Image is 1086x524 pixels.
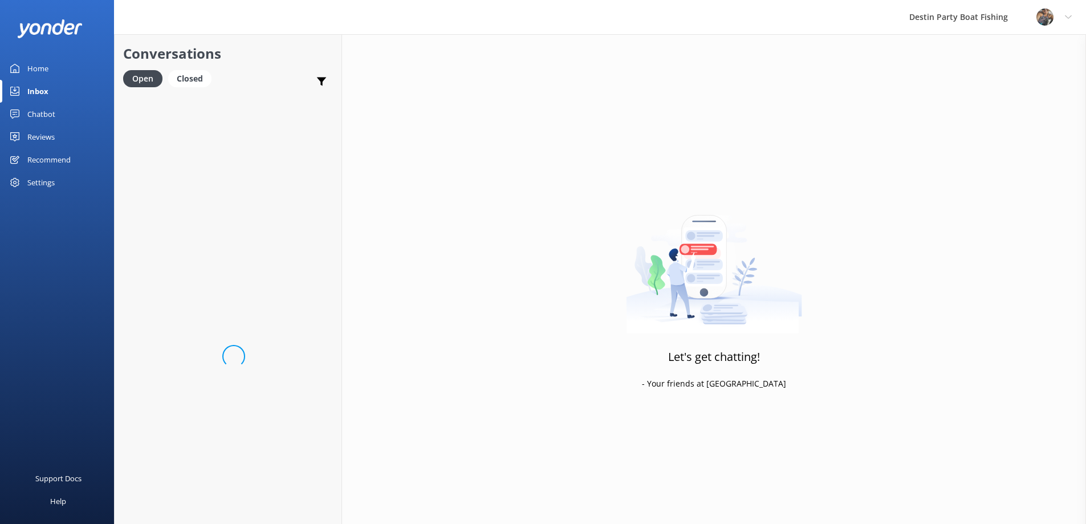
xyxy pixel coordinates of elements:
[27,148,71,171] div: Recommend
[50,490,66,513] div: Help
[626,191,802,334] img: artwork of a man stealing a conversation from at giant smartphone
[123,43,333,64] h2: Conversations
[668,348,760,366] h3: Let's get chatting!
[1036,9,1054,26] img: 250-1666038197.jpg
[27,103,55,125] div: Chatbot
[123,72,168,84] a: Open
[27,80,48,103] div: Inbox
[27,125,55,148] div: Reviews
[27,57,48,80] div: Home
[35,467,82,490] div: Support Docs
[642,377,786,390] p: - Your friends at [GEOGRAPHIC_DATA]
[123,70,162,87] div: Open
[168,70,211,87] div: Closed
[168,72,217,84] a: Closed
[17,19,83,38] img: yonder-white-logo.png
[27,171,55,194] div: Settings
